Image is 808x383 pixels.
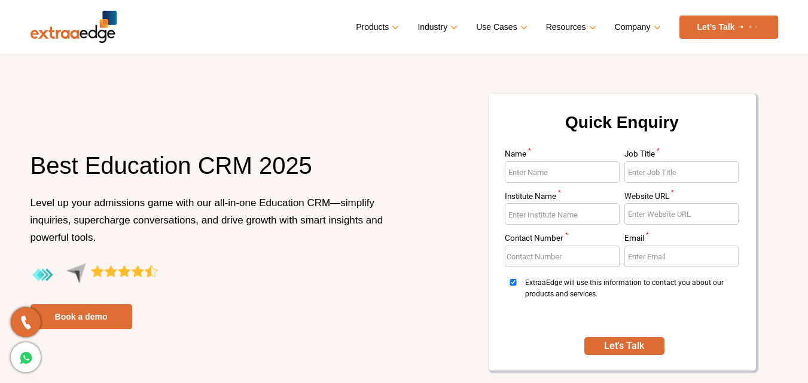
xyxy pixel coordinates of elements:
a: Industry [417,19,455,36]
label: Contact Number [505,234,620,246]
h2: Quick Enquiry [503,108,742,150]
input: Enter Contact Number [505,246,620,267]
label: Website URL [624,192,739,204]
a: Let’s Talk [679,16,778,39]
label: Email [624,234,739,246]
span: ExtraaEdge will use this information to contact you about our products and services. [525,277,735,322]
input: ExtraaEdge will use this information to contact you about our products and services. [505,279,522,286]
a: Products [356,19,397,36]
input: Enter Institute Name [505,203,620,225]
h1: Best Education CRM 2025 [31,150,395,194]
input: Enter Name [505,161,620,183]
a: Company [615,19,658,36]
button: SUBMIT [584,337,664,355]
input: Enter Job Title [624,161,739,183]
label: Institute Name [505,192,620,204]
input: Enter Email [624,246,739,267]
label: Name [505,150,620,161]
a: Use Cases [476,19,525,36]
a: Resources [546,19,594,36]
label: Job Title [624,150,739,161]
img: aggregate-rating-by-users [31,263,158,287]
a: Book a demo [31,304,132,329]
span: Level up your admissions game with our all-in-one Education CRM—simplify inquiries, supercharge c... [31,197,383,243]
input: Enter Website URL [624,203,739,225]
